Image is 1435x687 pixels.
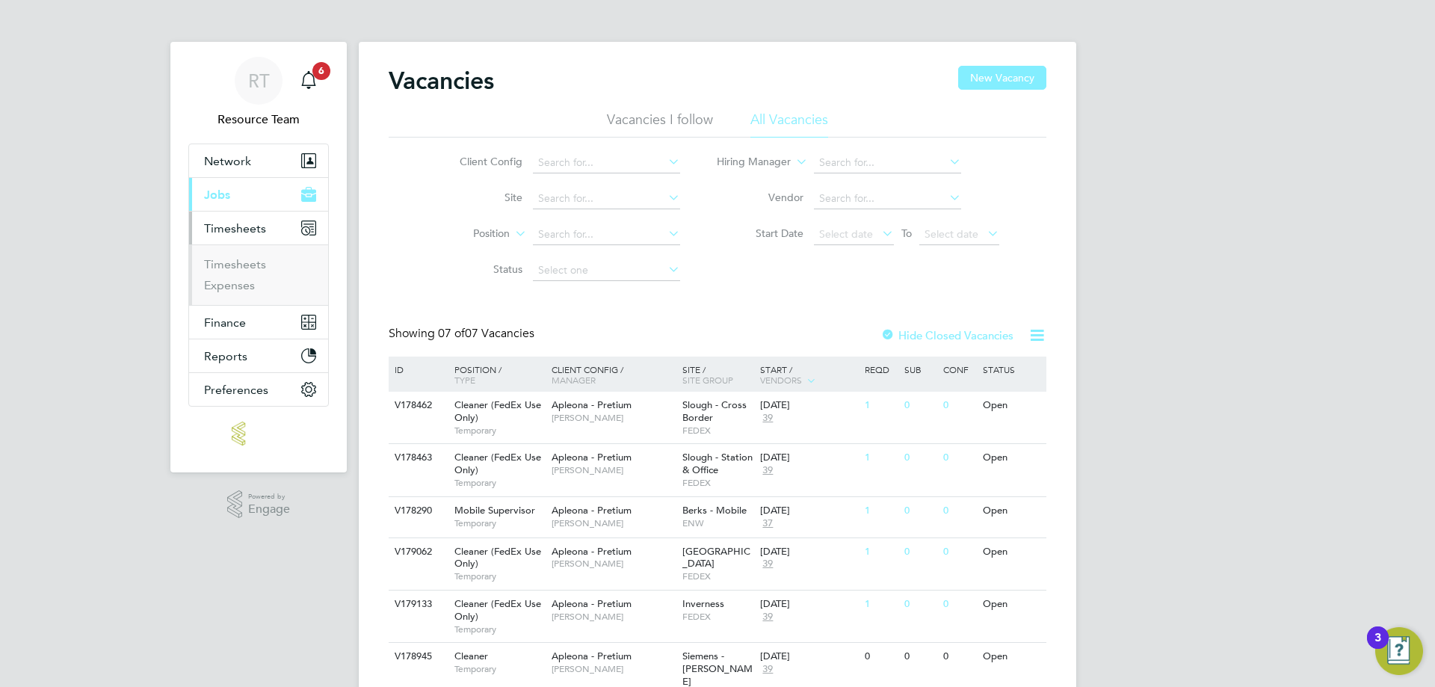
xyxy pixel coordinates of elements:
span: Slough - Station & Office [682,451,753,476]
button: Reports [189,339,328,372]
div: Start / [756,357,861,394]
span: Apleona - Pretium [552,504,632,517]
span: Powered by [248,490,290,503]
div: Open [979,497,1044,525]
span: Apleona - Pretium [552,650,632,662]
div: 0 [939,392,978,419]
span: Slough - Cross Border [682,398,747,424]
button: Timesheets [189,212,328,244]
a: Timesheets [204,257,266,271]
span: RT [248,71,270,90]
span: Vendors [760,374,802,386]
input: Search for... [533,188,680,209]
span: 39 [760,663,775,676]
span: 07 of [438,326,465,341]
div: Open [979,444,1044,472]
div: 1 [861,392,900,419]
span: Select date [925,227,978,241]
label: Position [424,227,510,241]
div: Site / [679,357,757,392]
input: Search for... [814,188,961,209]
div: Client Config / [548,357,679,392]
button: Preferences [189,373,328,406]
div: Open [979,392,1044,419]
button: Finance [189,306,328,339]
input: Search for... [814,153,961,173]
span: Select date [819,227,873,241]
span: FEDEX [682,477,753,489]
div: V179062 [391,538,443,566]
input: Select one [533,260,680,281]
div: Timesheets [189,244,328,305]
div: V178945 [391,643,443,671]
span: ENW [682,517,753,529]
span: [PERSON_NAME] [552,517,675,529]
span: Mobile Supervisor [454,504,535,517]
div: 0 [901,392,939,419]
div: [DATE] [760,546,857,558]
div: [DATE] [760,598,857,611]
span: Apleona - Pretium [552,545,632,558]
div: 0 [939,538,978,566]
div: Showing [389,326,537,342]
label: Hiring Manager [705,155,791,170]
span: To [897,224,916,243]
span: Reports [204,349,247,363]
span: Temporary [454,477,544,489]
span: [PERSON_NAME] [552,412,675,424]
div: 0 [939,497,978,525]
div: 0 [901,643,939,671]
div: Conf [939,357,978,382]
span: Type [454,374,475,386]
button: Network [189,144,328,177]
a: Expenses [204,278,255,292]
span: FEDEX [682,425,753,437]
div: [DATE] [760,399,857,412]
div: Position / [443,357,548,392]
label: Hide Closed Vacancies [880,328,1013,342]
span: Preferences [204,383,268,397]
span: Engage [248,503,290,516]
a: Powered byEngage [227,490,291,519]
div: [DATE] [760,650,857,663]
span: [GEOGRAPHIC_DATA] [682,545,750,570]
span: 39 [760,558,775,570]
div: V179133 [391,591,443,618]
span: Cleaner (FedEx Use Only) [454,398,541,424]
img: teamsupport-logo-retina.png [232,422,286,446]
span: 39 [760,412,775,425]
label: Site [436,191,522,204]
span: Jobs [204,188,230,202]
button: Open Resource Center, 3 new notifications [1375,627,1423,675]
div: ID [391,357,443,382]
div: V178462 [391,392,443,419]
div: Reqd [861,357,900,382]
span: 39 [760,611,775,623]
label: Status [436,262,522,276]
span: 6 [312,62,330,80]
span: FEDEX [682,611,753,623]
div: V178463 [391,444,443,472]
span: Resource Team [188,111,329,129]
div: V178290 [391,497,443,525]
span: Cleaner (FedEx Use Only) [454,545,541,570]
div: [DATE] [760,452,857,464]
a: 6 [294,57,324,105]
span: 39 [760,464,775,477]
label: Vendor [717,191,803,204]
div: Open [979,643,1044,671]
div: 1 [861,538,900,566]
a: RTResource Team [188,57,329,129]
span: Temporary [454,425,544,437]
span: FEDEX [682,570,753,582]
span: 37 [760,517,775,530]
span: Timesheets [204,221,266,235]
div: Open [979,591,1044,618]
span: Network [204,154,251,168]
label: Client Config [436,155,522,168]
span: [PERSON_NAME] [552,663,675,675]
div: 0 [901,538,939,566]
h2: Vacancies [389,66,494,96]
span: [PERSON_NAME] [552,464,675,476]
input: Search for... [533,224,680,245]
